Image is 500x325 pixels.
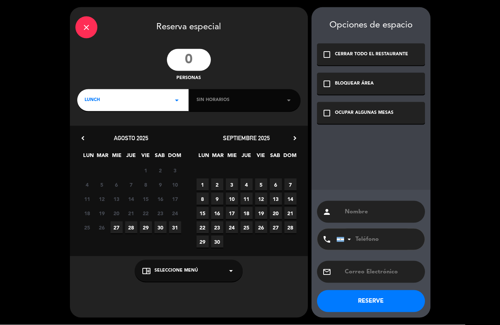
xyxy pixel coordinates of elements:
span: 6 [111,179,123,191]
i: chevron_left [79,134,87,142]
span: MIE [226,151,238,163]
span: 18 [81,207,93,219]
span: 31 [169,221,181,234]
div: Reserva especial [70,7,308,45]
span: personas [176,75,201,82]
span: 26 [255,221,267,234]
i: email [322,268,331,276]
span: 29 [197,236,209,248]
i: arrow_drop_down [284,96,293,105]
span: 20 [111,207,123,219]
input: Correo Electrónico [344,267,419,277]
span: LUNCH [85,97,100,104]
span: 16 [211,207,223,219]
span: 27 [270,221,282,234]
span: 2 [154,164,167,176]
span: 28 [284,221,296,234]
span: MAR [97,151,109,163]
span: DOM [283,151,295,163]
span: 30 [211,236,223,248]
span: DOM [168,151,180,163]
span: 26 [96,221,108,234]
span: Sin horarios [197,97,230,104]
span: 17 [226,207,238,219]
div: CERRAR TODO EL RESTAURANTE [335,51,408,58]
span: 21 [284,207,296,219]
input: Nombre [344,207,419,217]
span: 13 [270,193,282,205]
i: chrome_reader_mode [142,266,151,275]
span: 12 [255,193,267,205]
span: 18 [240,207,253,219]
span: JUE [240,151,253,163]
span: septiembre 2025 [223,134,270,142]
span: 21 [125,207,137,219]
div: Opciones de espacio [317,20,425,31]
span: VIE [255,151,267,163]
span: LUN [82,151,94,163]
span: SAB [269,151,281,163]
span: 6 [270,179,282,191]
span: LUN [198,151,210,163]
span: 28 [125,221,137,234]
span: 4 [240,179,253,191]
span: 11 [240,193,253,205]
i: person [322,208,331,216]
span: 7 [284,179,296,191]
i: close [82,23,91,32]
span: 14 [284,193,296,205]
span: 30 [154,221,167,234]
span: 15 [197,207,209,219]
input: 0 [167,49,211,71]
span: JUE [125,151,137,163]
span: 17 [169,193,181,205]
span: 1 [197,179,209,191]
div: BLOQUEAR ÁREA [335,80,374,87]
span: 23 [211,221,223,234]
span: 25 [81,221,93,234]
span: 9 [154,179,167,191]
i: check_box_outline_blank [322,50,331,59]
span: 29 [140,221,152,234]
span: 5 [255,179,267,191]
span: 8 [140,179,152,191]
span: 24 [226,221,238,234]
i: check_box_outline_blank [322,109,331,117]
span: 1 [140,164,152,176]
i: arrow_drop_down [227,266,235,275]
span: 4 [81,179,93,191]
div: OCUPAR ALGUNAS MESAS [335,109,393,117]
span: 13 [111,193,123,205]
span: MAR [212,151,224,163]
span: SAB [154,151,166,163]
span: 23 [154,207,167,219]
span: 5 [96,179,108,191]
span: 15 [140,193,152,205]
i: chevron_right [291,134,299,142]
span: Seleccione Menú [154,267,198,274]
span: 10 [226,193,238,205]
div: Argentina: +54 [337,229,354,250]
span: 24 [169,207,181,219]
span: 14 [125,193,137,205]
span: 22 [140,207,152,219]
span: 20 [270,207,282,219]
span: MIE [111,151,123,163]
i: arrow_drop_down [172,96,181,105]
input: Teléfono [336,229,417,250]
span: 2 [211,179,223,191]
span: 25 [240,221,253,234]
span: 7 [125,179,137,191]
span: 19 [255,207,267,219]
span: 22 [197,221,209,234]
span: 19 [96,207,108,219]
span: 16 [154,193,167,205]
span: 9 [211,193,223,205]
span: 10 [169,179,181,191]
span: 3 [169,164,181,176]
button: RESERVE [317,290,425,312]
span: agosto 2025 [114,134,148,142]
span: 27 [111,221,123,234]
span: 8 [197,193,209,205]
span: 3 [226,179,238,191]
